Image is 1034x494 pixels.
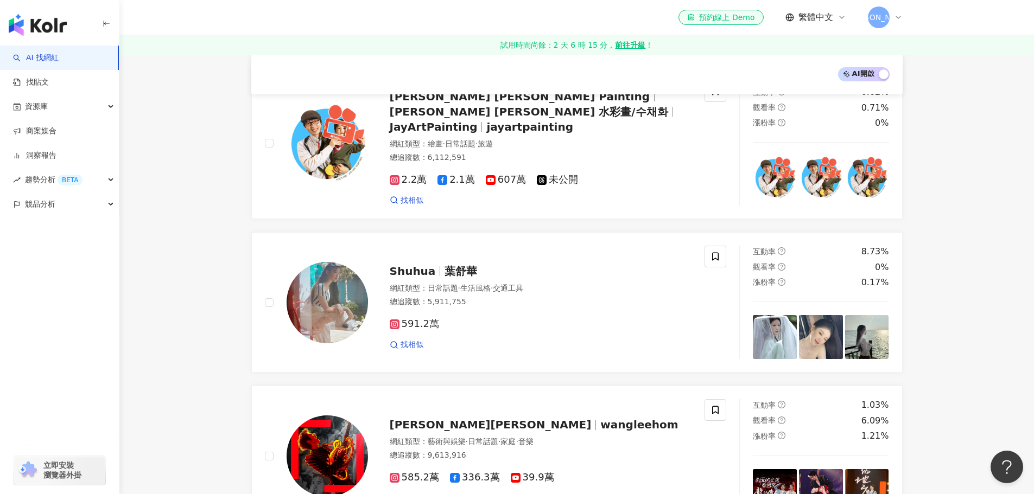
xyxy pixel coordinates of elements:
span: wangleehom [600,418,678,431]
img: KOL Avatar [287,262,368,343]
span: 葉舒華 [445,265,477,278]
div: 網紅類型 ： [390,139,692,150]
span: 日常話題 [468,437,498,446]
strong: 前往升級 [615,40,645,50]
span: jayartpainting [486,120,573,133]
span: 互動率 [753,401,776,409]
img: post-image [753,315,797,359]
span: [PERSON_NAME] [PERSON_NAME] Painting [390,90,650,103]
div: 0% [875,117,889,129]
span: · [458,284,460,292]
img: KOL Avatar [287,102,368,184]
img: post-image [845,156,889,200]
div: 0.71% [861,102,889,114]
a: 商案媒合 [13,126,56,137]
div: 0% [875,261,889,273]
span: question-circle [778,119,785,126]
div: 預約線上 Demo [687,12,754,23]
span: 日常話題 [445,139,475,148]
span: 交通工具 [493,284,523,292]
iframe: Help Scout Beacon - Open [991,451,1023,483]
span: question-circle [778,263,785,271]
span: 2.1萬 [437,174,475,185]
span: · [443,139,445,148]
span: [PERSON_NAME] [847,11,910,23]
a: 洞察報告 [13,150,56,161]
span: 資源庫 [25,94,48,119]
span: · [516,437,518,446]
div: 1.21% [861,430,889,442]
span: question-circle [778,432,785,439]
span: 觀看率 [753,416,776,425]
div: BETA [58,175,83,185]
span: 生活風格 [460,284,491,292]
span: question-circle [778,278,785,286]
span: 觀看率 [753,103,776,112]
span: rise [13,176,21,184]
div: 總追蹤數 ： 5,911,755 [390,297,692,307]
img: post-image [799,315,843,359]
span: 漲粉率 [753,278,776,286]
span: 觀看率 [753,262,776,271]
div: 網紅類型 ： [390,283,692,294]
span: Shuhua [390,265,436,278]
img: post-image [753,156,797,200]
a: 找相似 [390,339,423,350]
span: question-circle [778,247,785,255]
span: 繪畫 [428,139,443,148]
span: 立即安裝 瀏覽器外掛 [43,460,81,480]
span: 336.3萬 [450,472,500,483]
div: 8.73% [861,246,889,258]
span: · [498,437,500,446]
div: 0.17% [861,277,889,288]
span: 互動率 [753,88,776,97]
img: chrome extension [17,461,39,479]
span: question-circle [778,401,785,408]
span: 607萬 [486,174,526,185]
span: 趨勢分析 [25,168,83,192]
a: 找相似 [390,195,423,206]
a: 預約線上 Demo [678,10,763,25]
img: logo [9,14,67,36]
img: post-image [799,156,843,200]
span: question-circle [778,104,785,111]
span: 競品分析 [25,192,55,216]
span: · [491,284,493,292]
span: question-circle [778,416,785,424]
img: post-image [845,315,889,359]
span: 家庭 [500,437,516,446]
span: 39.9萬 [511,472,554,483]
a: searchAI 找網紅 [13,53,59,63]
span: 漲粉率 [753,432,776,440]
span: 找相似 [401,339,423,350]
span: 日常話題 [428,284,458,292]
div: 總追蹤數 ： 9,613,916 [390,450,692,461]
span: · [475,139,478,148]
span: 藝術與娛樂 [428,437,466,446]
a: KOL Avatar[PERSON_NAME] [PERSON_NAME] Painting[PERSON_NAME] [PERSON_NAME] 水彩畫/수채화JayArtPaintingja... [251,67,903,219]
span: 漲粉率 [753,118,776,127]
div: 6.09% [861,415,889,427]
span: 找相似 [401,195,423,206]
a: chrome extension立即安裝 瀏覽器外掛 [14,455,105,485]
span: 未公開 [537,174,578,185]
span: 591.2萬 [390,318,440,330]
span: 2.2萬 [390,174,427,185]
a: 試用時間尚餘：2 天 6 時 15 分，前往升級！ [119,35,1034,55]
a: 找貼文 [13,77,49,88]
span: [PERSON_NAME] [PERSON_NAME] 水彩畫/수채화 [390,105,668,118]
span: 585.2萬 [390,472,440,483]
span: 音樂 [518,437,534,446]
span: JayArtPainting [390,120,478,133]
span: [PERSON_NAME][PERSON_NAME] [390,418,592,431]
div: 1.03% [861,399,889,411]
div: 網紅類型 ： [390,437,692,447]
span: 繁體中文 [798,11,833,23]
a: KOL AvatarShuhua葉舒華網紅類型：日常話題·生活風格·交通工具總追蹤數：5,911,755591.2萬找相似互動率question-circle8.73%觀看率question-c... [251,232,903,373]
span: · [466,437,468,446]
span: 互動率 [753,247,776,256]
div: 總追蹤數 ： 6,112,591 [390,152,692,163]
span: 旅遊 [478,139,493,148]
